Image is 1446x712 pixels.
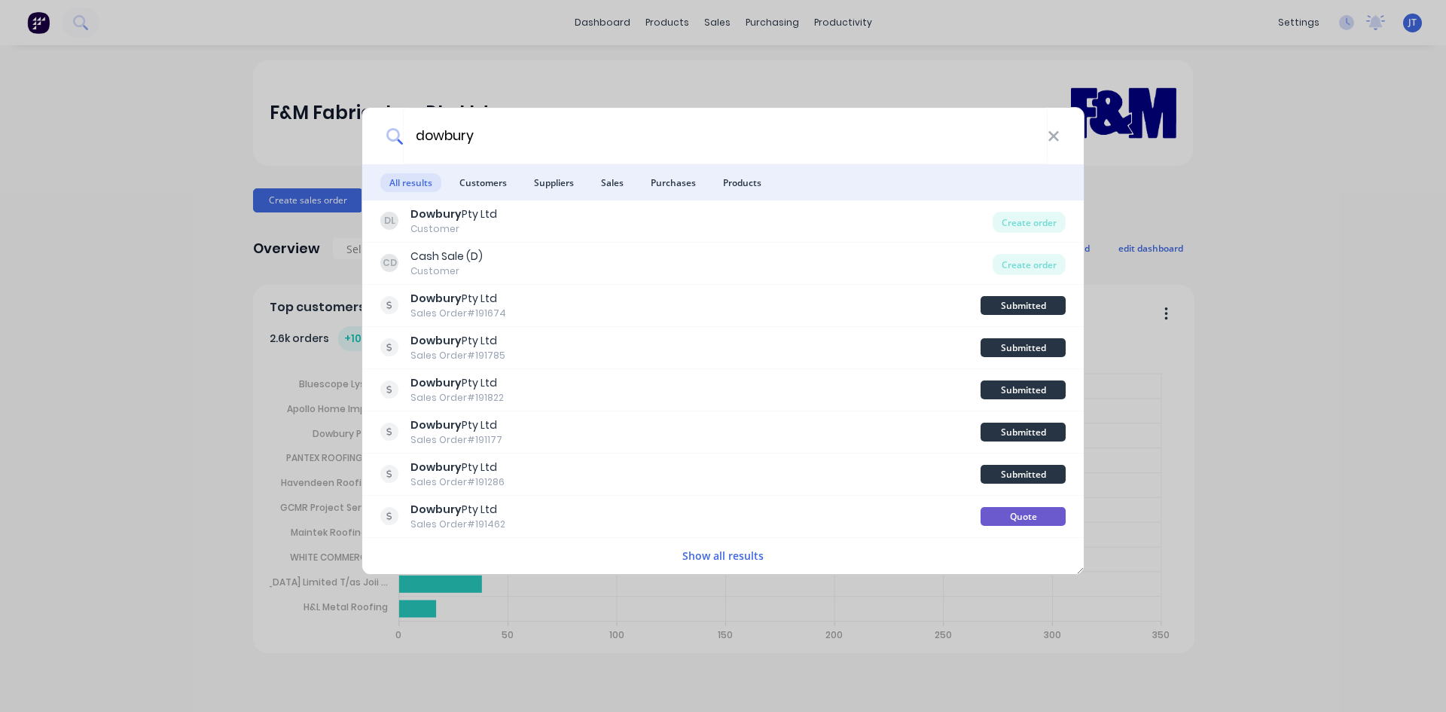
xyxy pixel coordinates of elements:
[410,206,497,222] div: Pty Ltd
[981,338,1066,357] div: Submitted
[450,173,516,192] span: Customers
[592,173,633,192] span: Sales
[410,502,505,518] div: Pty Ltd
[410,460,462,475] b: Dowbury
[410,333,462,348] b: Dowbury
[410,391,504,405] div: Sales Order #191822
[410,502,462,517] b: Dowbury
[380,212,398,230] div: DL
[714,173,770,192] span: Products
[410,417,502,433] div: Pty Ltd
[993,212,1066,233] div: Create order
[410,291,506,307] div: Pty Ltd
[380,173,441,192] span: All results
[642,173,705,192] span: Purchases
[410,460,505,475] div: Pty Ltd
[410,475,505,489] div: Sales Order #191286
[993,254,1066,275] div: Create order
[410,349,505,362] div: Sales Order #191785
[410,264,483,278] div: Customer
[981,465,1066,484] div: Submitted
[403,108,1048,164] input: Start typing a customer or supplier name to create a new order...
[981,507,1066,526] div: Quote
[678,547,768,564] button: Show all results
[981,423,1066,442] div: Submitted
[410,222,497,236] div: Customer
[410,375,462,390] b: Dowbury
[525,173,583,192] span: Suppliers
[981,296,1066,315] div: Submitted
[410,375,504,391] div: Pty Ltd
[410,291,462,306] b: Dowbury
[410,433,502,447] div: Sales Order #191177
[410,417,462,432] b: Dowbury
[410,206,462,222] b: Dowbury
[380,254,398,272] div: CD
[410,249,483,264] div: Cash Sale (D)
[410,307,506,320] div: Sales Order #191674
[410,518,505,531] div: Sales Order #191462
[410,333,505,349] div: Pty Ltd
[981,380,1066,399] div: Submitted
